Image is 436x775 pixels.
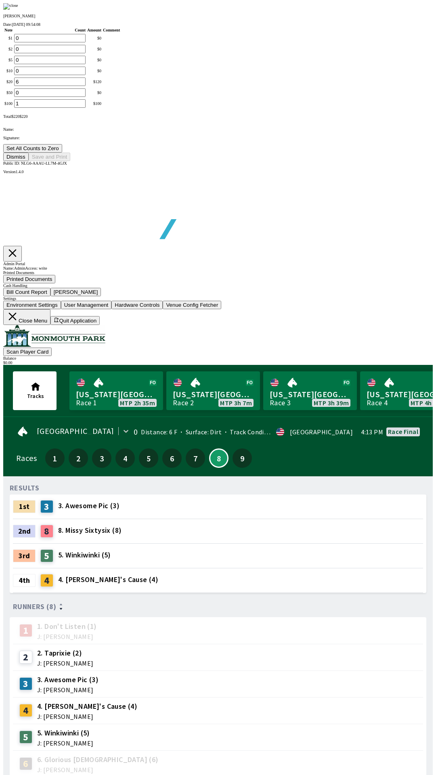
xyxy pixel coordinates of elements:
span: J: [PERSON_NAME] [37,713,137,720]
div: Race 1 [76,400,97,406]
span: 1 [47,455,63,461]
span: [US_STATE][GEOGRAPHIC_DATA] [76,389,157,400]
button: Printed Documents [3,275,55,283]
div: 0 [134,429,138,435]
span: Distance: 6 F [141,428,177,436]
a: [US_STATE][GEOGRAPHIC_DATA]Race 2MTP 3h 7m [166,371,260,410]
span: [GEOGRAPHIC_DATA] [37,428,114,434]
span: Tracks [27,392,44,400]
div: 4th [13,574,36,587]
span: 5. Winkiwinki (5) [58,550,111,560]
span: J: [PERSON_NAME] [37,660,93,666]
span: 8. Missy Sixtysix (8) [58,525,122,536]
span: 9 [235,455,250,461]
span: 5 [141,455,156,461]
button: Quit Application [50,316,100,325]
div: Settings [3,296,433,301]
div: Cash Handling [3,283,433,288]
div: 8 [40,525,53,538]
span: Track Condition: Firm [222,428,293,436]
button: Hardware Controls [111,301,163,309]
div: $ 0.00 [3,360,433,365]
p: Name: [3,127,433,132]
th: Note [4,27,13,33]
a: [US_STATE][GEOGRAPHIC_DATA]Race 3MTP 3h 39m [263,371,357,410]
td: $ 10 [4,66,13,75]
span: 2 [71,455,86,461]
div: $ 0 [87,58,101,62]
span: 1. Don't Listen (1) [37,621,97,632]
div: Version 1.4.0 [3,170,433,174]
span: 4. [PERSON_NAME]'s Cause (4) [37,701,137,712]
td: $ 20 [4,77,13,86]
span: MTP 3h 7m [220,400,252,406]
td: $ 2 [4,44,13,54]
div: [GEOGRAPHIC_DATA] [290,429,353,435]
div: 4 [40,574,53,587]
td: $ 50 [4,88,13,97]
span: [US_STATE][GEOGRAPHIC_DATA] [173,389,254,400]
img: venue logo [3,325,105,347]
div: Runners (8) [13,603,423,611]
button: 9 [233,448,252,468]
div: 3 [40,500,53,513]
th: Count [14,27,86,33]
button: [PERSON_NAME] [50,288,101,296]
span: MTP 2h 35m [120,400,155,406]
div: 5 [19,731,32,744]
span: [US_STATE][GEOGRAPHIC_DATA] [270,389,350,400]
span: MTP 3h 39m [314,400,349,406]
button: Dismiss [3,153,29,161]
div: 1st [13,500,36,513]
div: Race 4 [367,400,388,406]
span: 2. Taprixie (2) [37,648,93,658]
div: 1 [19,624,32,637]
span: $ 220 [19,114,27,119]
span: 8 [212,456,226,460]
span: 3 [94,455,109,461]
div: 3rd [13,549,36,562]
div: Balance [3,356,433,360]
span: 4 [117,455,133,461]
span: Surface: Dirt [177,428,222,436]
div: 2 [19,651,32,664]
button: Scan Player Card [3,348,52,356]
div: 2nd [13,525,36,538]
p: Signature: [3,136,433,140]
span: NLG6-AAAU-LL7M-4GJX [21,161,67,165]
button: User Management [61,301,112,309]
div: Public ID: [3,161,433,165]
div: 6 [19,757,32,770]
div: RESULTS [10,485,40,491]
button: 2 [69,448,88,468]
div: 4 [19,704,32,717]
button: 5 [139,448,158,468]
span: 3. Awesome Pic (3) [37,674,99,685]
span: J: [PERSON_NAME] [37,767,159,773]
button: Bill Count Report [3,288,50,296]
span: Runners (8) [13,603,56,610]
div: 5 [40,549,53,562]
div: Admin Portal [3,262,433,266]
div: Race 2 [173,400,194,406]
button: Set All Counts to Zero [3,144,62,153]
button: Tracks [13,371,57,410]
div: $ 120 [87,80,101,84]
button: 1 [45,448,65,468]
span: 4:13 PM [361,429,383,435]
div: $ 0 [87,36,101,40]
div: Total [3,114,433,119]
td: $ 1 [4,34,13,43]
span: 4. [PERSON_NAME]'s Cause (4) [58,574,158,585]
div: Name: Admin Access: write [3,266,433,270]
div: $ 100 [87,101,101,106]
button: Environment Settings [3,301,61,309]
div: Printed Documents [3,270,433,275]
th: Amount [87,27,102,33]
div: $ 0 [87,90,101,95]
button: 7 [186,448,205,468]
span: 3. Awesome Pic (3) [58,501,119,511]
p: [PERSON_NAME] [3,14,433,18]
button: 4 [115,448,135,468]
button: Close Menu [3,309,50,325]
